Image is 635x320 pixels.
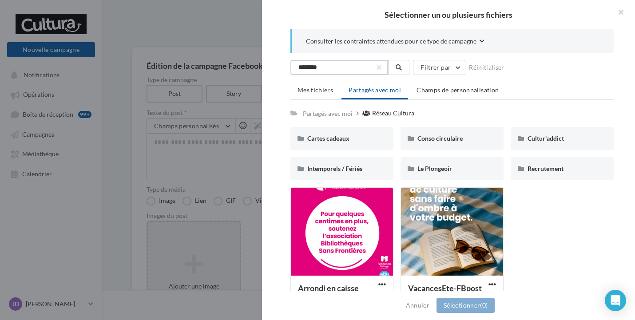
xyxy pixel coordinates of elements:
span: Recrutement [528,165,564,172]
span: Consulter les contraintes attendues pour ce type de campagne [306,37,476,46]
span: Cultur'addict [528,134,564,142]
span: Intemporels / Fériés [307,165,362,172]
span: Le Plongeoir [417,165,452,172]
h2: Sélectionner un ou plusieurs fichiers [276,11,621,19]
span: (0) [480,301,488,309]
button: Filtrer par [413,60,465,75]
div: Partagés avec moi [303,109,353,118]
div: Réseau Cultura [372,109,414,118]
button: Annuler [402,300,433,311]
span: Arrondi en caisse [298,283,359,293]
span: Partagés avec moi [349,86,401,94]
button: Sélectionner(0) [437,298,495,313]
div: Open Intercom Messenger [605,290,626,311]
span: VacancesEte-FBpost [408,283,482,293]
button: Réinitialiser [465,62,508,73]
button: Consulter les contraintes attendues pour ce type de campagne [306,36,484,47]
span: Cartes cadeaux [307,134,349,142]
span: Conso circulaire [417,134,463,142]
span: Mes fichiers [298,86,333,94]
span: Champs de personnalisation [417,86,499,94]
